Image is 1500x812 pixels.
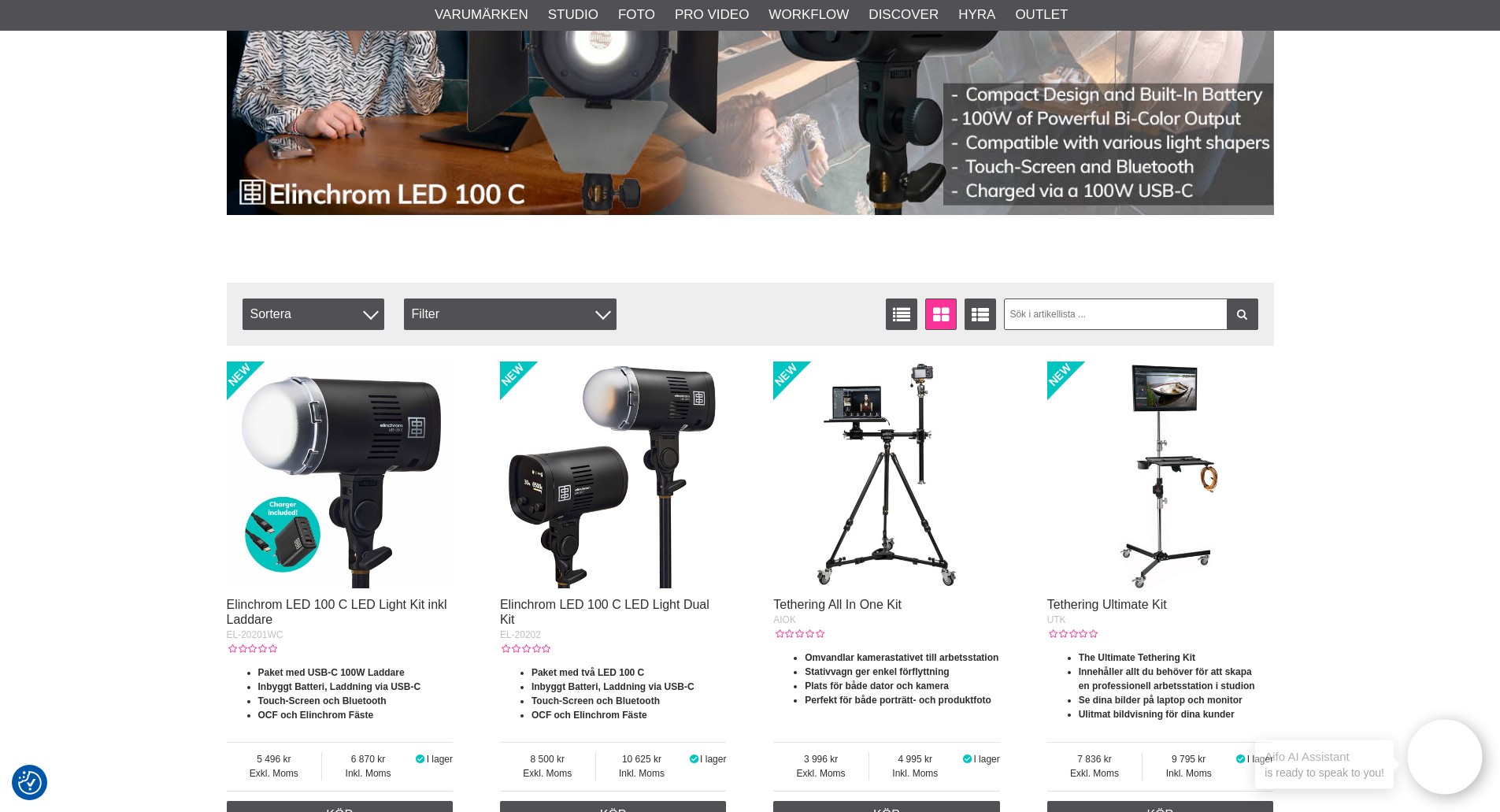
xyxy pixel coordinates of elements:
[258,667,405,678] strong: Paket med USB-C 100W Laddare
[258,710,374,721] strong: OCF och Elinchrom Fäste
[1079,709,1235,720] strong: Ulitmat bildvisning för dina kunder
[805,680,949,691] strong: Plats för både dator och kamera
[531,681,694,692] strong: Inbyggt Batteri, Laddning via USB-C
[700,754,726,765] span: I lager
[1235,754,1247,765] i: I lager
[773,362,1000,588] img: Tethering All In One Kit
[773,752,869,766] span: 3 996
[805,652,998,663] strong: Omvandlar kamerastativet till arbetsstation
[227,362,454,588] img: Elinchrom LED 100 C LED Light Kit inkl Laddare
[869,766,961,780] span: Inkl. Moms
[1047,614,1066,625] span: UTK
[596,766,688,780] span: Inkl. Moms
[1143,766,1235,780] span: Inkl. Moms
[773,598,902,611] a: Tethering All In One Kit
[227,766,322,780] span: Exkl. Moms
[1255,740,1394,789] div: is ready to speak to you!
[18,771,42,795] img: Revisit consent button
[243,298,384,330] span: Sortera
[769,5,849,25] a: Workflow
[1079,695,1243,706] strong: Se dina bilder på laptop och monitor
[227,642,277,656] div: Kundbetyg: 0
[500,629,541,640] span: EL-20202
[1265,748,1384,765] h4: Aifo AI Assistant
[531,667,644,678] strong: Paket med två LED 100 C
[404,298,617,330] div: Filter
[1015,5,1068,25] a: Outlet
[500,752,595,766] span: 8 500
[773,614,796,625] span: AIOK
[618,5,655,25] a: Foto
[805,666,949,677] strong: Stativvagn ger enkel förflyttning
[1047,362,1274,588] img: Tethering Ultimate Kit
[227,752,322,766] span: 5 496
[531,710,647,721] strong: OCF och Elinchrom Fäste
[886,298,917,330] a: Listvisning
[961,754,974,765] i: I lager
[500,362,727,588] img: Elinchrom LED 100 C LED Light Dual Kit
[675,5,749,25] a: Pro Video
[427,754,453,765] span: I lager
[531,695,660,706] strong: Touch-Screen och Bluetooth
[1047,598,1167,611] a: Tethering Ultimate Kit
[869,5,939,25] a: Discover
[322,766,414,780] span: Inkl. Moms
[500,766,595,780] span: Exkl. Moms
[869,752,961,766] span: 4 995
[1047,627,1098,641] div: Kundbetyg: 0
[258,695,387,706] strong: Touch-Screen och Bluetooth
[500,642,550,656] div: Kundbetyg: 0
[1143,752,1235,766] span: 9 795
[1004,298,1258,330] input: Sök i artikellista ...
[500,598,709,626] a: Elinchrom LED 100 C LED Light Dual Kit
[548,5,598,25] a: Studio
[958,5,995,25] a: Hyra
[258,681,421,692] strong: Inbyggt Batteri, Laddning via USB-C
[805,695,991,706] strong: Perfekt för både porträtt- och produktfoto
[1047,766,1143,780] span: Exkl. Moms
[227,598,447,626] a: Elinchrom LED 100 C LED Light Kit inkl Laddare
[973,754,999,765] span: I lager
[1079,652,1195,663] strong: The Ultimate Tethering Kit
[687,754,700,765] i: I lager
[773,627,824,641] div: Kundbetyg: 0
[1247,754,1273,765] span: I lager
[227,629,283,640] span: EL-20201WC
[435,5,528,25] a: Varumärken
[18,769,42,797] button: Samtyckesinställningar
[1047,752,1143,766] span: 7 836
[322,752,414,766] span: 6 870
[414,754,427,765] i: I lager
[965,298,996,330] a: Utökad listvisning
[1227,298,1258,330] a: Filtrera
[596,752,688,766] span: 10 625
[1079,666,1252,677] strong: Innehåller allt du behöver för att skapa
[925,298,957,330] a: Fönstervisning
[1079,680,1255,691] strong: en professionell arbetsstation i studion
[773,766,869,780] span: Exkl. Moms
